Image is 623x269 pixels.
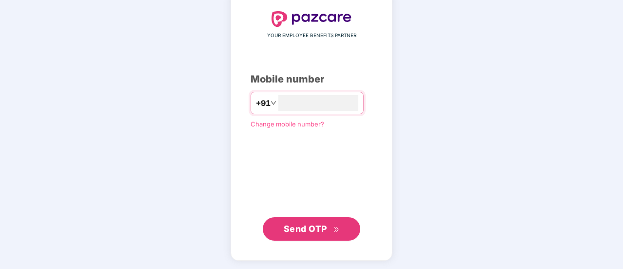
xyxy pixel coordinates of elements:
[263,217,360,241] button: Send OTPdouble-right
[333,227,340,233] span: double-right
[267,32,356,40] span: YOUR EMPLOYEE BENEFITS PARTNER
[271,100,276,106] span: down
[272,11,351,27] img: logo
[284,224,327,234] span: Send OTP
[251,72,372,87] div: Mobile number
[251,120,324,128] a: Change mobile number?
[256,97,271,109] span: +91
